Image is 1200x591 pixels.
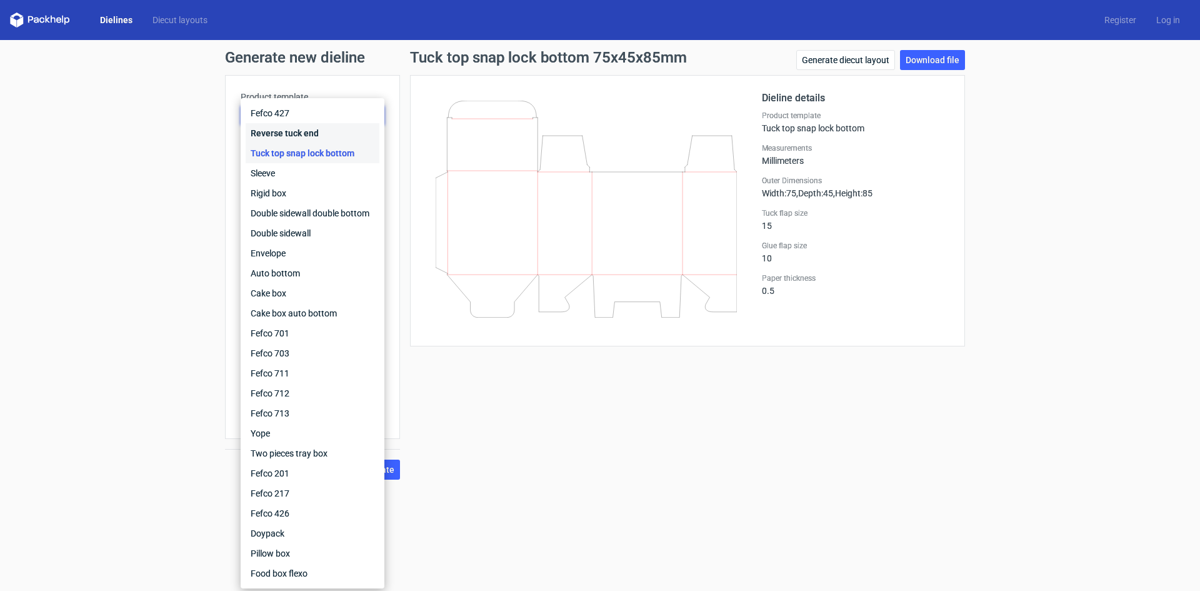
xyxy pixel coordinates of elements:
div: Fefco 427 [246,103,379,123]
div: Sleeve [246,163,379,183]
div: Fefco 711 [246,363,379,383]
div: Food box flexo [246,563,379,583]
label: Glue flap size [762,241,949,251]
h2: Dieline details [762,91,949,106]
div: Fefco 703 [246,343,379,363]
div: Fefco 712 [246,383,379,403]
label: Outer Dimensions [762,176,949,186]
span: Width : 75 [762,188,796,198]
a: Download file [900,50,965,70]
a: Diecut layouts [142,14,217,26]
div: Fefco 201 [246,463,379,483]
label: Product template [762,111,949,121]
div: Cake box auto bottom [246,303,379,323]
div: Reverse tuck end [246,123,379,143]
div: 10 [762,241,949,263]
div: Fefco 701 [246,323,379,343]
a: Generate diecut layout [796,50,895,70]
label: Measurements [762,143,949,153]
label: Tuck flap size [762,208,949,218]
label: Paper thickness [762,273,949,283]
div: Tuck top snap lock bottom [246,143,379,163]
a: Register [1094,14,1146,26]
div: 15 [762,208,949,231]
h1: Generate new dieline [225,50,975,65]
div: Millimeters [762,143,949,166]
div: Double sidewall [246,223,379,243]
span: , Depth : 45 [796,188,833,198]
div: Auto bottom [246,263,379,283]
div: Envelope [246,243,379,263]
div: Doypack [246,523,379,543]
span: , Height : 85 [833,188,872,198]
div: Pillow box [246,543,379,563]
div: Tuck top snap lock bottom [762,111,949,133]
div: 0.5 [762,273,949,296]
div: Double sidewall double bottom [246,203,379,223]
div: Rigid box [246,183,379,203]
label: Product template [241,91,384,103]
div: Fefco 426 [246,503,379,523]
a: Log in [1146,14,1190,26]
div: Yope [246,423,379,443]
div: Fefco 713 [246,403,379,423]
div: Two pieces tray box [246,443,379,463]
a: Dielines [90,14,142,26]
div: Cake box [246,283,379,303]
div: Fefco 217 [246,483,379,503]
h1: Tuck top snap lock bottom 75x45x85mm [410,50,687,65]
